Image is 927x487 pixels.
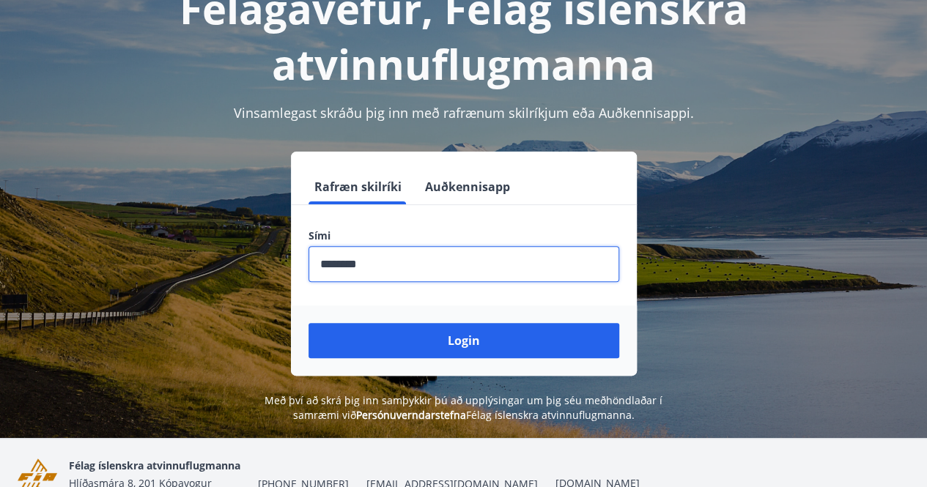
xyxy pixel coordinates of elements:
[69,458,240,472] span: Félag íslenskra atvinnuflugmanna
[419,169,516,204] button: Auðkennisapp
[309,169,407,204] button: Rafræn skilríki
[309,323,619,358] button: Login
[309,228,619,243] label: Sími
[265,393,662,422] span: Með því að skrá þig inn samþykkir þú að upplýsingar um þig séu meðhöndlaðar í samræmi við Félag í...
[234,104,694,122] span: Vinsamlegast skráðu þig inn með rafrænum skilríkjum eða Auðkennisappi.
[356,408,466,422] a: Persónuverndarstefna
